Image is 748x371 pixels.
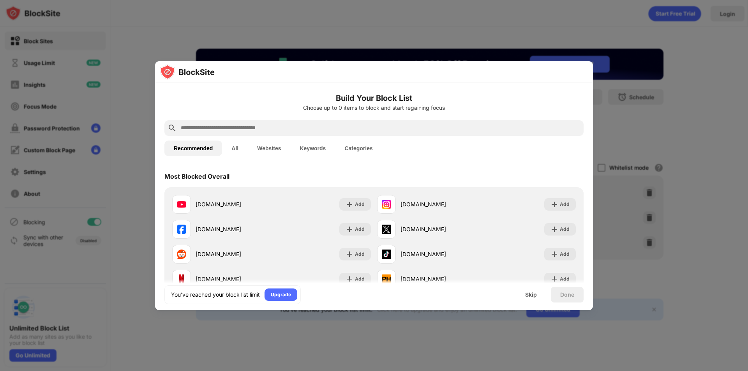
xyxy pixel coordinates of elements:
div: [DOMAIN_NAME] [196,200,272,208]
div: Done [560,292,574,298]
div: Add [560,225,570,233]
div: Add [355,225,365,233]
div: [DOMAIN_NAME] [196,275,272,283]
img: logo-blocksite.svg [160,64,215,80]
img: favicons [382,250,391,259]
div: Choose up to 0 items to block and start regaining focus [164,105,584,111]
div: Add [560,275,570,283]
h6: Build Your Block List [164,92,584,104]
img: search.svg [168,123,177,133]
div: Skip [525,292,537,298]
img: favicons [382,225,391,234]
div: [DOMAIN_NAME] [400,200,476,208]
div: You’ve reached your block list limit [171,291,260,299]
button: Categories [335,141,382,156]
img: favicons [177,274,186,284]
button: Keywords [290,141,335,156]
img: favicons [177,225,186,234]
div: Upgrade [271,291,291,299]
div: Add [355,275,365,283]
div: [DOMAIN_NAME] [196,225,272,233]
button: Websites [248,141,290,156]
div: [DOMAIN_NAME] [400,275,476,283]
img: favicons [382,200,391,209]
div: Add [355,200,365,208]
img: favicons [177,200,186,209]
div: [DOMAIN_NAME] [400,250,476,258]
div: Add [560,250,570,258]
div: Most Blocked Overall [164,172,229,180]
div: Add [560,200,570,208]
div: Add [355,250,365,258]
div: [DOMAIN_NAME] [400,225,476,233]
div: [DOMAIN_NAME] [196,250,272,258]
img: favicons [177,250,186,259]
img: favicons [382,274,391,284]
button: Recommended [164,141,222,156]
button: All [222,141,248,156]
